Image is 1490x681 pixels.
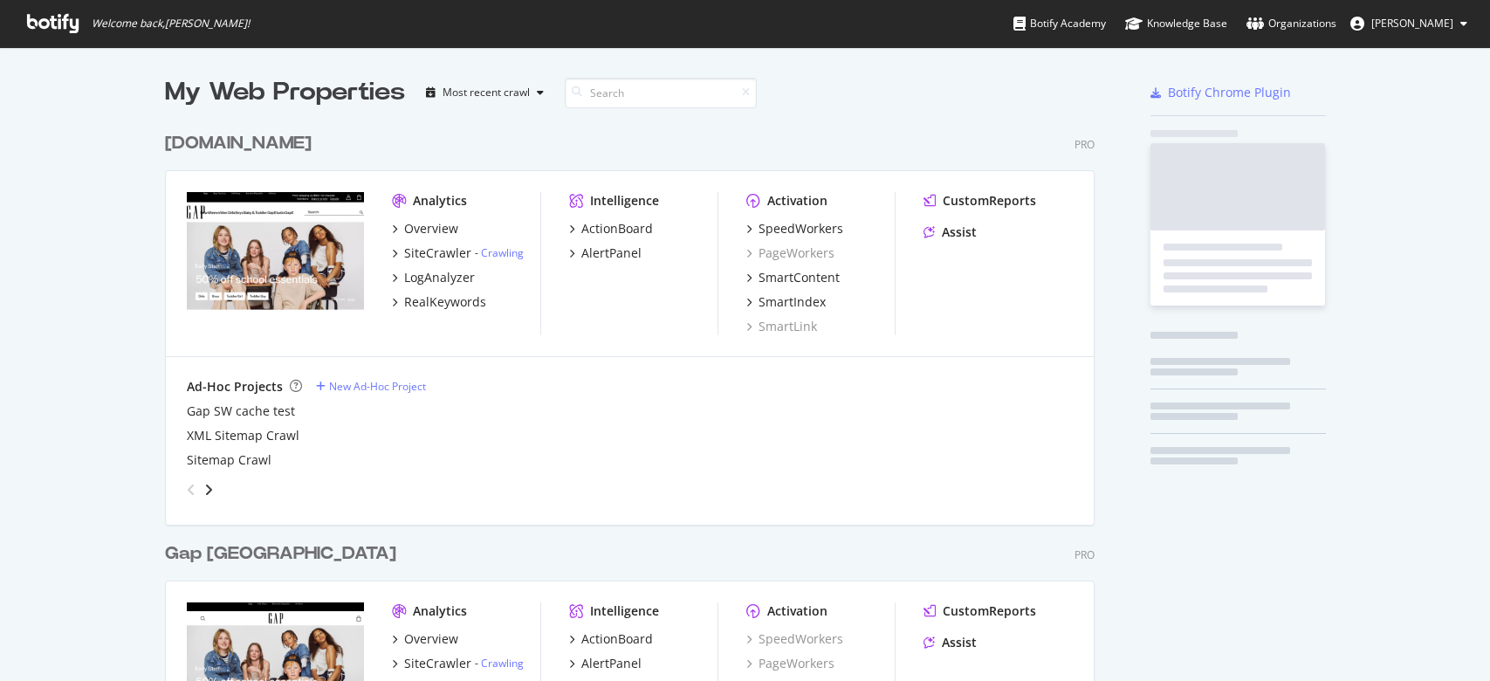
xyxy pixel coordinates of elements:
div: Ad-Hoc Projects [187,378,283,396]
div: [DOMAIN_NAME] [165,131,312,156]
div: - [475,245,524,260]
div: Organizations [1246,15,1336,32]
a: SiteCrawler- Crawling [392,655,524,672]
div: Most recent crawl [443,87,530,98]
a: PageWorkers [746,244,834,262]
a: Overview [392,630,458,648]
a: Gap [GEOGRAPHIC_DATA] [165,541,403,567]
div: RealKeywords [404,293,486,311]
div: AlertPanel [581,244,642,262]
a: SmartIndex [746,293,826,311]
a: SmartContent [746,269,840,286]
a: Overview [392,220,458,237]
div: SpeedWorkers [759,220,843,237]
a: RealKeywords [392,293,486,311]
a: CustomReports [924,602,1036,620]
div: SiteCrawler [404,244,471,262]
a: ActionBoard [569,220,653,237]
a: New Ad-Hoc Project [316,379,426,394]
div: Gap [GEOGRAPHIC_DATA] [165,541,396,567]
a: AlertPanel [569,244,642,262]
div: ActionBoard [581,630,653,648]
a: SpeedWorkers [746,220,843,237]
div: CustomReports [943,602,1036,620]
div: Activation [767,602,827,620]
div: LogAnalyzer [404,269,475,286]
a: Sitemap Crawl [187,451,271,469]
div: Pro [1075,137,1095,152]
a: SiteCrawler- Crawling [392,244,524,262]
div: Intelligence [590,602,659,620]
button: [PERSON_NAME] [1336,10,1481,38]
div: AlertPanel [581,655,642,672]
a: CustomReports [924,192,1036,210]
button: Most recent crawl [419,79,551,107]
a: Crawling [481,656,524,671]
a: AlertPanel [569,655,642,672]
div: My Web Properties [165,75,405,110]
a: PageWorkers [746,655,834,672]
a: Assist [924,634,977,651]
div: Overview [404,630,458,648]
span: Welcome back, [PERSON_NAME] ! [92,17,250,31]
a: SpeedWorkers [746,630,843,648]
a: Botify Chrome Plugin [1150,84,1291,101]
div: SmartContent [759,269,840,286]
a: LogAnalyzer [392,269,475,286]
div: New Ad-Hoc Project [329,379,426,394]
div: CustomReports [943,192,1036,210]
div: Botify Academy [1013,15,1106,32]
div: angle-right [203,481,215,499]
div: SmartIndex [759,293,826,311]
div: SiteCrawler [404,655,471,672]
a: ActionBoard [569,630,653,648]
input: Search [565,78,757,108]
div: ActionBoard [581,220,653,237]
a: SmartLink [746,318,817,335]
div: Knowledge Base [1125,15,1227,32]
span: Alex Bocknek [1371,16,1453,31]
div: angle-left [180,476,203,504]
div: Assist [942,224,977,241]
div: Pro [1075,547,1095,562]
div: Botify Chrome Plugin [1168,84,1291,101]
a: Crawling [481,245,524,260]
a: Gap SW cache test [187,402,295,420]
div: Analytics [413,602,467,620]
div: Activation [767,192,827,210]
a: Assist [924,224,977,241]
div: - [475,656,524,671]
div: Assist [942,634,977,651]
div: Intelligence [590,192,659,210]
div: Analytics [413,192,467,210]
a: [DOMAIN_NAME] [165,131,319,156]
div: Overview [404,220,458,237]
img: Gap.com [187,192,364,334]
a: XML Sitemap Crawl [187,427,299,444]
